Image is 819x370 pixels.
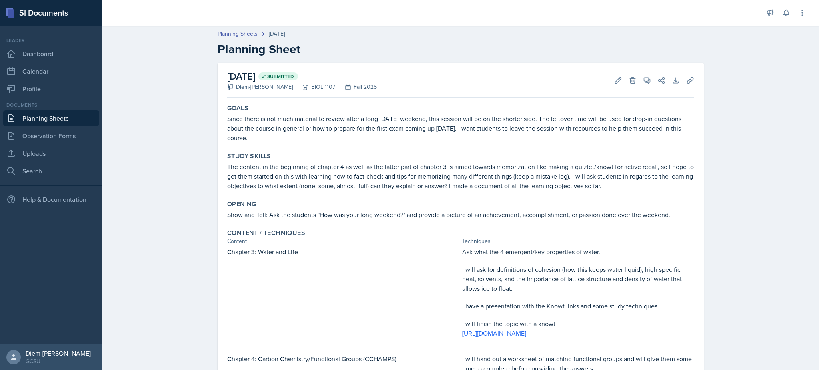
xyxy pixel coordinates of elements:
a: Search [3,163,99,179]
a: Dashboard [3,46,99,62]
a: Observation Forms [3,128,99,144]
h2: [DATE] [227,69,377,84]
div: Diem-[PERSON_NAME] [26,349,91,357]
a: Planning Sheets [3,110,99,126]
div: [DATE] [269,30,285,38]
div: Help & Documentation [3,191,99,207]
p: I have a presentation with the Knowt links and some study techniques. [462,301,694,311]
div: GCSU [26,357,91,365]
a: [URL][DOMAIN_NAME] [462,329,526,338]
a: Uploads [3,145,99,161]
label: Content / Techniques [227,229,305,237]
p: I will ask for definitions of cohesion (how this keeps water liquid), high specific heat, solvent... [462,265,694,293]
a: Calendar [3,63,99,79]
div: Documents [3,101,99,109]
div: BIOL 1107 [293,83,335,91]
p: The content in the beginning of chapter 4 as well as the latter part of chapter 3 is aimed toward... [227,162,694,191]
label: Study Skills [227,152,271,160]
p: Chapter 4: Carbon Chemistry/Functional Groups (CCHAMPS) [227,354,459,364]
div: Diem-[PERSON_NAME] [227,83,293,91]
p: Show and Tell: Ask the students "How was your long weekend?" and provide a picture of an achievem... [227,210,694,219]
label: Goals [227,104,248,112]
label: Opening [227,200,256,208]
a: Planning Sheets [218,30,258,38]
div: Fall 2025 [335,83,377,91]
span: Submitted [267,73,294,80]
p: Ask what the 4 emergent/key properties of water. [462,247,694,257]
p: Chapter 3: Water and Life [227,247,459,257]
a: Profile [3,81,99,97]
div: Leader [3,37,99,44]
p: I will finish the topic with a knowt [462,319,694,328]
div: Content [227,237,459,245]
h2: Planning Sheet [218,42,704,56]
p: Since there is not much material to review after a long [DATE] weekend, this session will be on t... [227,114,694,143]
div: Techniques [462,237,694,245]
